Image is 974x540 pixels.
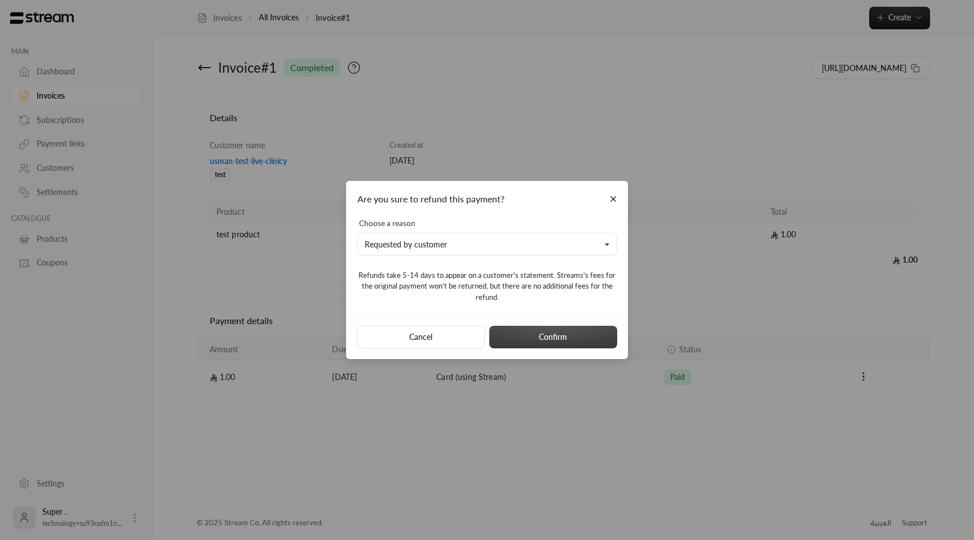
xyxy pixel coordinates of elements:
div: Refunds take 5-14 days to appear on a customer's statement. Streams's fees for the original payme... [357,261,617,303]
label: Choose a reason [359,218,415,229]
button: Cancel [357,326,485,348]
span: Are you sure to refund this payment? [357,193,504,204]
button: Confirm [489,326,617,348]
button: Close [604,189,623,209]
button: Requested by customer [357,233,617,255]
